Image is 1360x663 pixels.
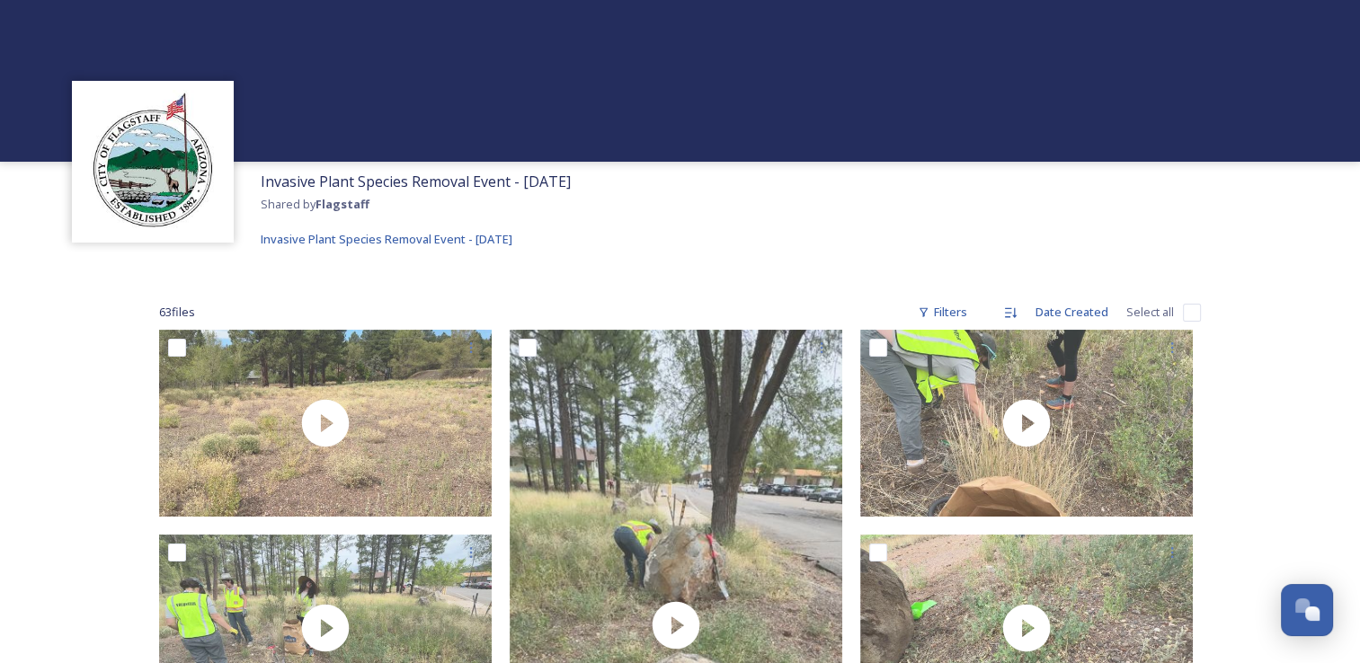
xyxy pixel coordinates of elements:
[261,228,512,250] a: Invasive Plant Species Removal Event - [DATE]
[261,231,512,247] span: Invasive Plant Species Removal Event - [DATE]
[159,330,492,517] img: thumbnail
[81,90,225,234] img: images%20%282%29.jpeg
[1027,295,1117,330] div: Date Created
[1281,584,1333,636] button: Open Chat
[1126,304,1174,321] span: Select all
[159,304,195,321] span: 63 file s
[860,330,1193,517] img: thumbnail
[261,172,571,191] span: Invasive Plant Species Removal Event - [DATE]
[909,295,976,330] div: Filters
[316,196,369,212] strong: Flagstaff
[261,196,369,212] span: Shared by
